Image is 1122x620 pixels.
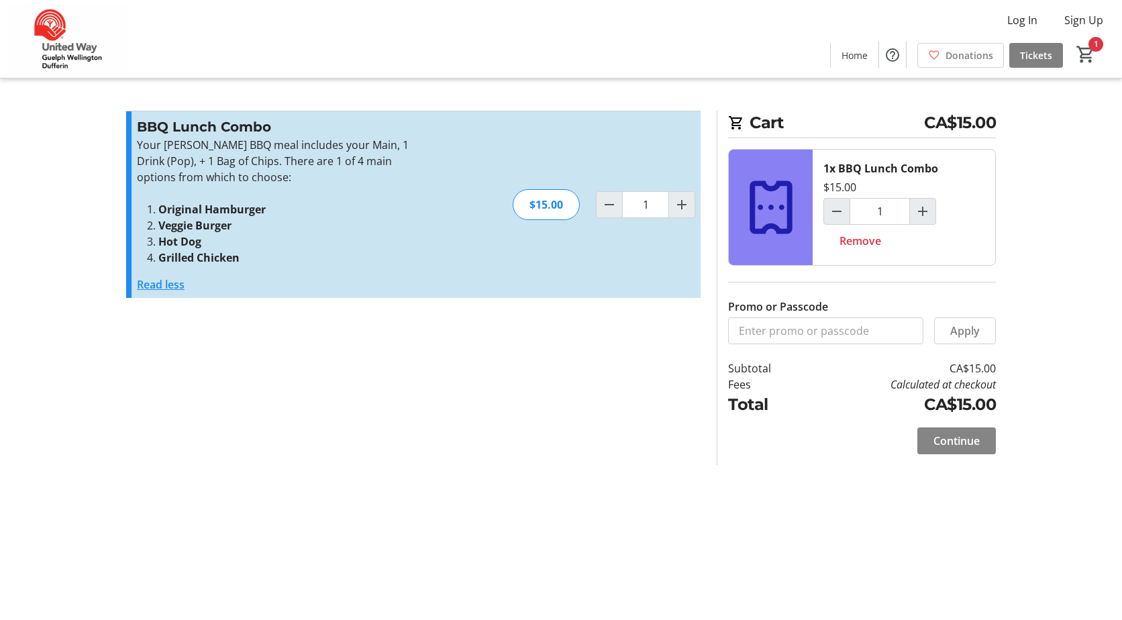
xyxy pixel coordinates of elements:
strong: Veggie Burger [158,218,232,233]
button: Remove [823,227,897,254]
span: Continue [933,433,980,449]
button: Continue [917,427,996,454]
button: Cart [1074,42,1098,66]
a: Donations [917,43,1004,68]
button: Sign Up [1054,9,1114,31]
h2: Cart [728,111,996,138]
span: Apply [950,323,980,339]
input: BBQ Lunch Combo Quantity [622,191,669,218]
span: Log In [1007,12,1037,28]
div: $15.00 [823,179,856,195]
button: Decrement by one [597,192,622,217]
input: BBQ Lunch Combo Quantity [850,198,910,225]
button: Log In [997,9,1048,31]
strong: Grilled Chicken [158,250,240,265]
td: CA$15.00 [806,393,996,417]
input: Enter promo or passcode [728,317,923,344]
span: Donations [946,48,993,62]
label: Promo or Passcode [728,299,828,315]
button: Decrement by one [824,199,850,224]
span: Sign Up [1064,12,1103,28]
td: Fees [728,376,806,393]
td: Total [728,393,806,417]
div: 1x BBQ Lunch Combo [823,160,938,176]
h3: BBQ Lunch Combo [137,117,430,137]
button: Increment by one [910,199,935,224]
a: Home [831,43,878,68]
button: Apply [934,317,996,344]
button: Read less [137,276,185,293]
td: Subtotal [728,360,806,376]
span: Remove [839,233,881,249]
p: Your [PERSON_NAME] BBQ meal includes your Main, 1 Drink (Pop), + 1 Bag of Chips. There are 1 of 4... [137,137,430,185]
button: Help [879,42,906,68]
button: Increment by one [669,192,695,217]
a: Tickets [1009,43,1063,68]
span: Home [841,48,868,62]
span: Tickets [1020,48,1052,62]
strong: Hot Dog [158,234,201,249]
strong: Original Hamburger [158,202,266,217]
td: CA$15.00 [806,360,996,376]
img: United Way Guelph Wellington Dufferin's Logo [8,5,127,72]
div: $15.00 [513,189,580,220]
td: Calculated at checkout [806,376,996,393]
span: CA$15.00 [924,111,996,135]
